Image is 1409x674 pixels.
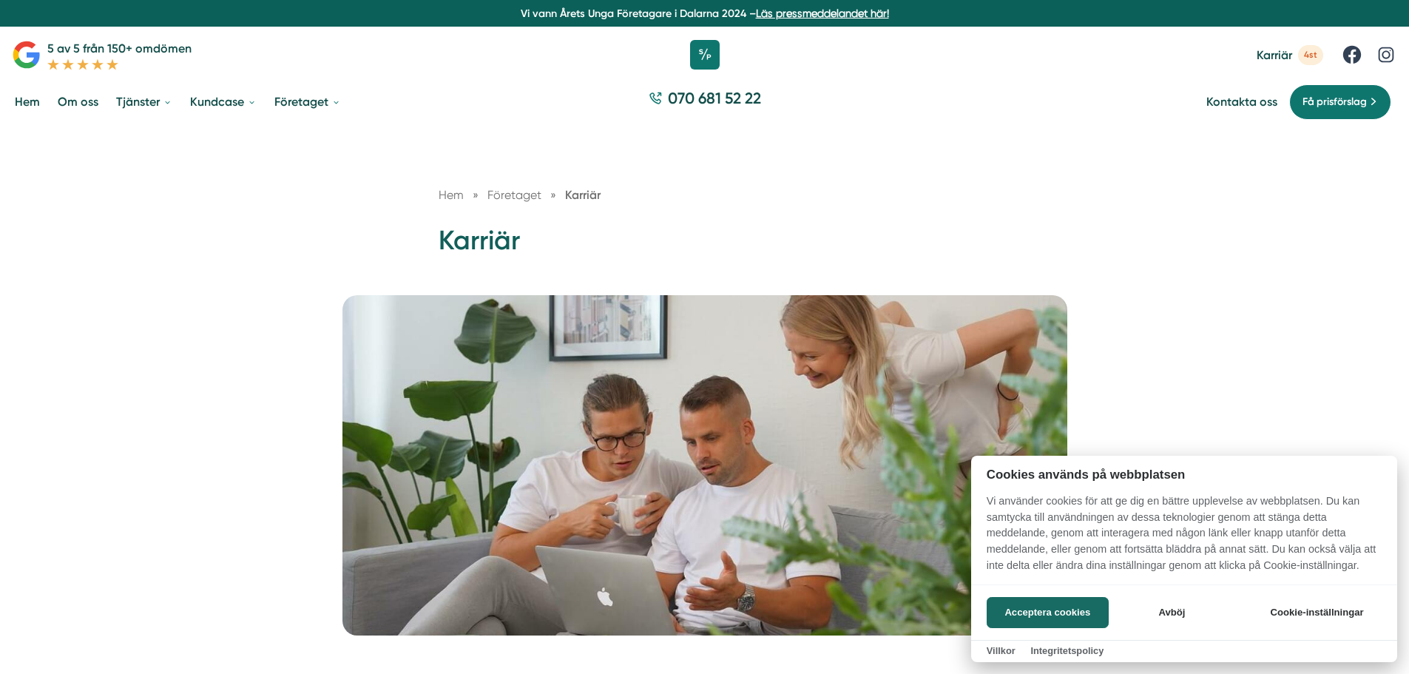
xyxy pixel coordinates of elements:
[987,645,1016,656] a: Villkor
[987,597,1109,628] button: Acceptera cookies
[1113,597,1231,628] button: Avböj
[1030,645,1104,656] a: Integritetspolicy
[1252,597,1382,628] button: Cookie-inställningar
[971,493,1397,584] p: Vi använder cookies för att ge dig en bättre upplevelse av webbplatsen. Du kan samtycka till anvä...
[971,468,1397,482] h2: Cookies används på webbplatsen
